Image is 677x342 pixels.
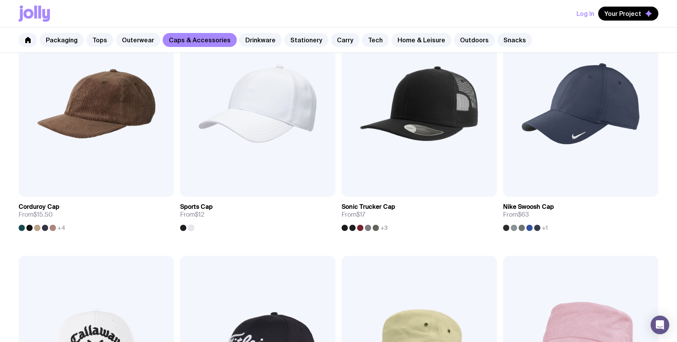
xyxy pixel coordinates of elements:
span: From [342,211,365,219]
span: $12 [195,210,204,219]
a: Stationery [284,33,328,47]
span: +3 [380,225,388,231]
h3: Sports Cap [180,203,213,211]
a: Corduroy CapFrom$15.50+4 [19,197,174,231]
a: Tops [86,33,113,47]
a: Caps & Accessories [163,33,237,47]
span: +1 [542,225,548,231]
span: $17 [356,210,365,219]
h3: Corduroy Cap [19,203,59,211]
span: $15.50 [33,210,53,219]
div: Open Intercom Messenger [651,316,669,334]
span: $63 [518,210,529,219]
a: Drinkware [239,33,282,47]
span: From [19,211,53,219]
a: Outerwear [116,33,160,47]
a: Carry [331,33,359,47]
a: Tech [362,33,389,47]
a: Sports CapFrom$12 [180,197,335,231]
span: From [503,211,529,219]
a: Packaging [40,33,84,47]
a: Home & Leisure [391,33,451,47]
span: +4 [57,225,65,231]
a: Nike Swoosh CapFrom$63+1 [503,197,658,231]
h3: Sonic Trucker Cap [342,203,395,211]
a: Sonic Trucker CapFrom$17+3 [342,197,497,231]
button: Log In [576,7,594,21]
button: Your Project [598,7,658,21]
a: Outdoors [454,33,495,47]
h3: Nike Swoosh Cap [503,203,554,211]
span: From [180,211,204,219]
a: Snacks [497,33,532,47]
span: Your Project [604,10,641,17]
